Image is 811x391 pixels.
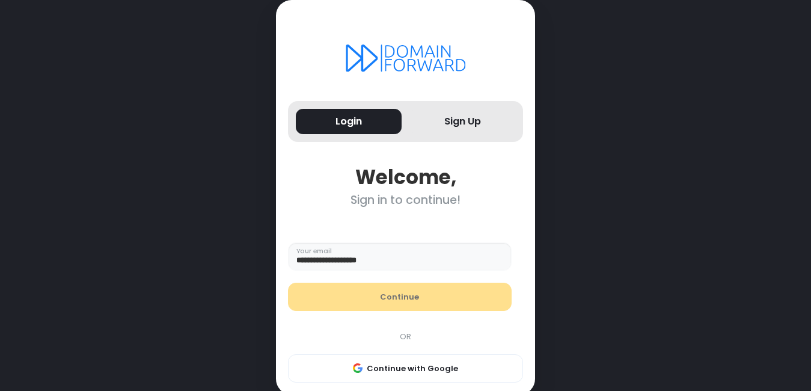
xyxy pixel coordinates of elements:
div: Welcome, [288,165,523,189]
div: OR [282,331,529,343]
div: Sign in to continue! [288,193,523,207]
button: Login [296,109,402,135]
button: Continue with Google [288,354,523,383]
button: Sign Up [409,109,515,135]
